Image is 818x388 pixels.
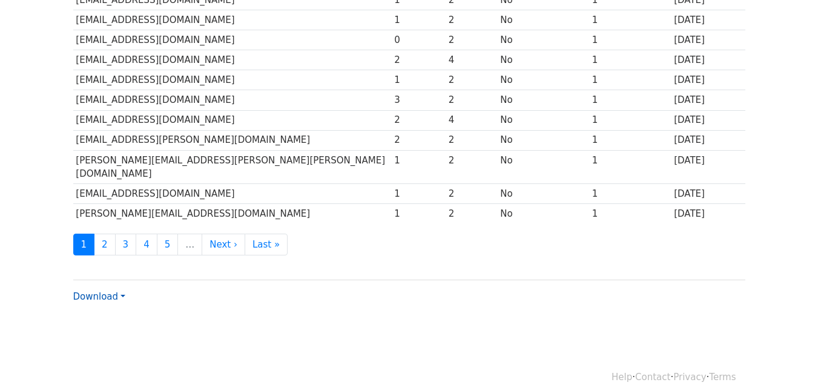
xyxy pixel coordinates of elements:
td: 2 [446,130,497,150]
td: [EMAIL_ADDRESS][DOMAIN_NAME] [73,30,392,50]
td: 1 [391,10,446,30]
td: 2 [446,90,497,110]
a: 2 [94,234,116,256]
td: 2 [391,130,446,150]
td: 2 [446,70,497,90]
a: Privacy [673,372,706,383]
td: [EMAIL_ADDRESS][DOMAIN_NAME] [73,184,392,204]
td: 4 [446,110,497,130]
td: No [497,204,589,224]
a: 3 [115,234,137,256]
td: No [497,30,589,50]
td: [PERSON_NAME][EMAIL_ADDRESS][PERSON_NAME][PERSON_NAME][DOMAIN_NAME] [73,150,392,184]
td: [DATE] [671,184,745,204]
a: 1 [73,234,95,256]
a: Contact [635,372,670,383]
td: [DATE] [671,10,745,30]
td: [EMAIL_ADDRESS][DOMAIN_NAME] [73,110,392,130]
td: No [497,184,589,204]
td: [DATE] [671,70,745,90]
td: 1 [589,50,671,70]
td: 2 [446,30,497,50]
td: 1 [391,204,446,224]
td: No [497,150,589,184]
td: 1 [589,30,671,50]
td: No [497,10,589,30]
td: 0 [391,30,446,50]
a: Download [73,291,125,302]
td: 2 [391,50,446,70]
td: 1 [589,70,671,90]
td: 1 [589,10,671,30]
a: Terms [709,372,736,383]
td: 2 [391,110,446,130]
td: No [497,90,589,110]
td: No [497,70,589,90]
td: 1 [391,70,446,90]
td: [DATE] [671,50,745,70]
td: [EMAIL_ADDRESS][DOMAIN_NAME] [73,50,392,70]
td: [EMAIL_ADDRESS][DOMAIN_NAME] [73,70,392,90]
a: 4 [136,234,157,256]
td: 1 [589,150,671,184]
td: [DATE] [671,130,745,150]
td: [DATE] [671,110,745,130]
td: [PERSON_NAME][EMAIL_ADDRESS][DOMAIN_NAME] [73,204,392,224]
td: No [497,50,589,70]
td: 1 [589,110,671,130]
td: [DATE] [671,150,745,184]
td: 1 [391,150,446,184]
a: 5 [157,234,179,256]
td: No [497,110,589,130]
td: 2 [446,150,497,184]
td: 3 [391,90,446,110]
td: [EMAIL_ADDRESS][PERSON_NAME][DOMAIN_NAME] [73,130,392,150]
td: 1 [589,130,671,150]
td: 2 [446,204,497,224]
td: [DATE] [671,90,745,110]
td: 2 [446,10,497,30]
td: [EMAIL_ADDRESS][DOMAIN_NAME] [73,10,392,30]
td: 2 [446,184,497,204]
td: 1 [391,184,446,204]
a: Last » [245,234,288,256]
a: Help [612,372,632,383]
a: Next › [202,234,245,256]
td: [EMAIL_ADDRESS][DOMAIN_NAME] [73,90,392,110]
td: [DATE] [671,30,745,50]
td: No [497,130,589,150]
td: 4 [446,50,497,70]
td: 1 [589,90,671,110]
iframe: Chat Widget [757,330,818,388]
td: 1 [589,204,671,224]
td: 1 [589,184,671,204]
td: [DATE] [671,204,745,224]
